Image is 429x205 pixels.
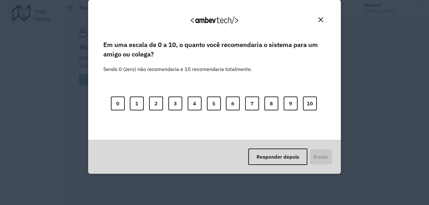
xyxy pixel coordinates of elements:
[226,97,240,110] button: 6
[168,97,182,110] button: 3
[188,97,202,110] button: 4
[191,16,238,24] img: Logo Ambevtech
[207,97,221,110] button: 5
[245,97,259,110] button: 7
[284,97,298,110] button: 9
[303,97,317,110] button: 10
[318,17,323,22] img: Close
[264,97,278,110] button: 8
[149,97,163,110] button: 2
[103,40,326,59] label: Em uma escala de 0 a 10, o quanto você recomendaria o sistema para um amigo ou colega?
[316,15,326,25] button: Close
[130,97,144,110] button: 1
[103,58,252,73] label: Sendo 0 (zero) não recomendaria e 10 recomendaria totalmente.
[248,149,307,165] button: Responder depois
[111,97,125,110] button: 0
